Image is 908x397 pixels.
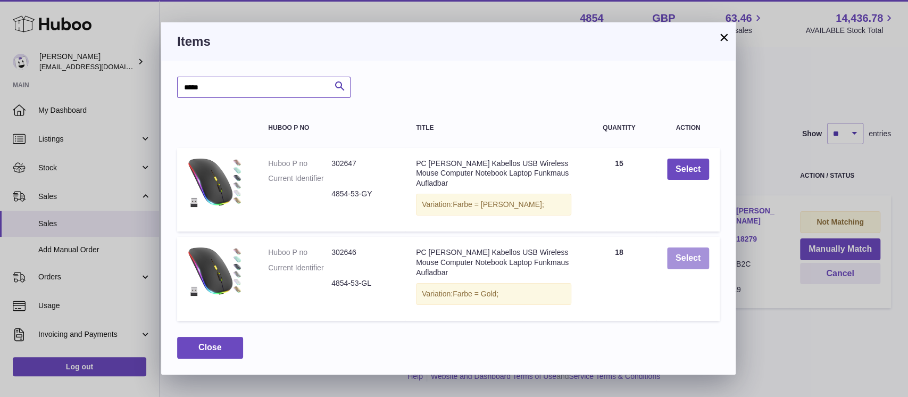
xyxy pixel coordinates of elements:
th: Title [405,114,582,142]
dd: 4854-53-GY [331,189,395,199]
div: Variation: [416,194,571,216]
dd: 4854-53-GL [331,278,395,288]
button: Select [667,247,709,269]
th: Huboo P no [257,114,405,142]
img: PC Maus Kabellos USB Wireless Mouse Computer Notebook Laptop Funkmaus Aufladbar [188,159,241,208]
div: PC [PERSON_NAME] Kabellos USB Wireless Mouse Computer Notebook Laptop Funkmaus Aufladbar [416,159,571,189]
h3: Items [177,33,720,50]
span: Close [198,343,222,352]
th: Action [656,114,720,142]
button: × [718,31,730,44]
span: Farbe = [PERSON_NAME]; [453,200,544,209]
dd: 302647 [331,159,395,169]
dd: 302646 [331,247,395,258]
td: 18 [582,237,656,321]
div: Variation: [416,283,571,305]
button: Select [667,159,709,180]
span: Farbe = Gold; [453,290,498,298]
dt: Huboo P no [268,247,331,258]
dt: Current Identifier [268,263,331,273]
dt: Current Identifier [268,173,331,184]
div: PC [PERSON_NAME] Kabellos USB Wireless Mouse Computer Notebook Laptop Funkmaus Aufladbar [416,247,571,278]
img: PC Maus Kabellos USB Wireless Mouse Computer Notebook Laptop Funkmaus Aufladbar [188,247,241,297]
dt: Huboo P no [268,159,331,169]
th: Quantity [582,114,656,142]
button: Close [177,337,243,359]
td: 15 [582,148,656,232]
